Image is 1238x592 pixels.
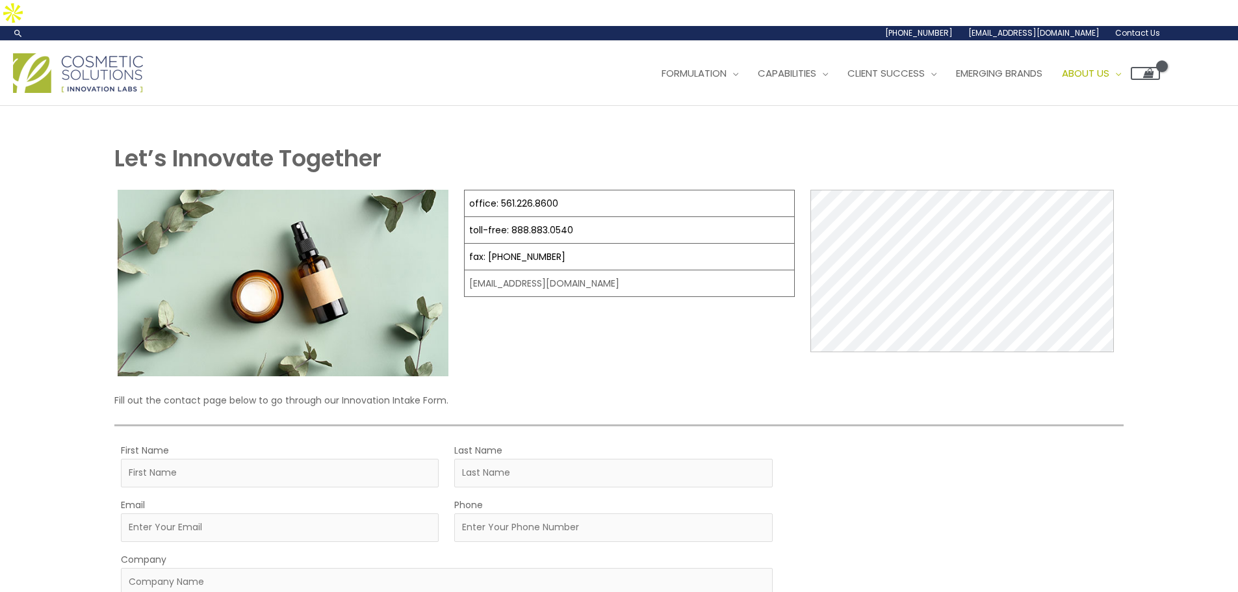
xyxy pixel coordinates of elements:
[961,26,1107,40] a: [EMAIL_ADDRESS][DOMAIN_NAME]
[1107,26,1160,40] a: Contact Us
[838,54,946,93] a: Client Success
[956,66,1042,80] span: Emerging Brands
[121,496,145,513] label: Email
[13,28,23,38] a: Search icon link
[121,551,166,568] label: Company
[121,442,169,459] label: First Name
[885,27,953,38] span: [PHONE_NUMBER]
[114,392,1123,409] p: Fill out the contact page below to go through our Innovation Intake Form.
[968,27,1100,38] span: [EMAIL_ADDRESS][DOMAIN_NAME]
[454,496,483,513] label: Phone
[1131,67,1160,80] a: View Shopping Cart, empty
[469,250,565,263] a: fax: [PHONE_NUMBER]
[121,459,439,487] input: First Name
[121,513,439,542] input: Enter Your Email
[652,54,748,93] a: Formulation
[1062,66,1109,80] span: About Us
[114,142,381,174] strong: Let’s Innovate Together
[454,442,502,459] label: Last Name
[642,54,1160,93] nav: Site Navigation
[118,190,448,376] img: Contact page image for private label skincare manufacturer Cosmetic solutions shows a skin care b...
[465,270,795,297] td: [EMAIL_ADDRESS][DOMAIN_NAME]
[877,26,961,40] a: [PHONE_NUMBER]
[1115,27,1160,38] span: Contact Us
[469,197,558,210] a: office: 561.226.8600
[758,66,816,80] span: Capabilities
[454,459,772,487] input: Last Name
[847,66,925,80] span: Client Success
[662,66,727,80] span: Formulation
[1052,54,1131,93] a: About Us
[13,53,143,93] img: Cosmetic Solutions Logo
[946,54,1052,93] a: Emerging Brands
[748,54,838,93] a: Capabilities
[469,224,573,237] a: toll-free: 888.883.0540
[454,513,772,542] input: Enter Your Phone Number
